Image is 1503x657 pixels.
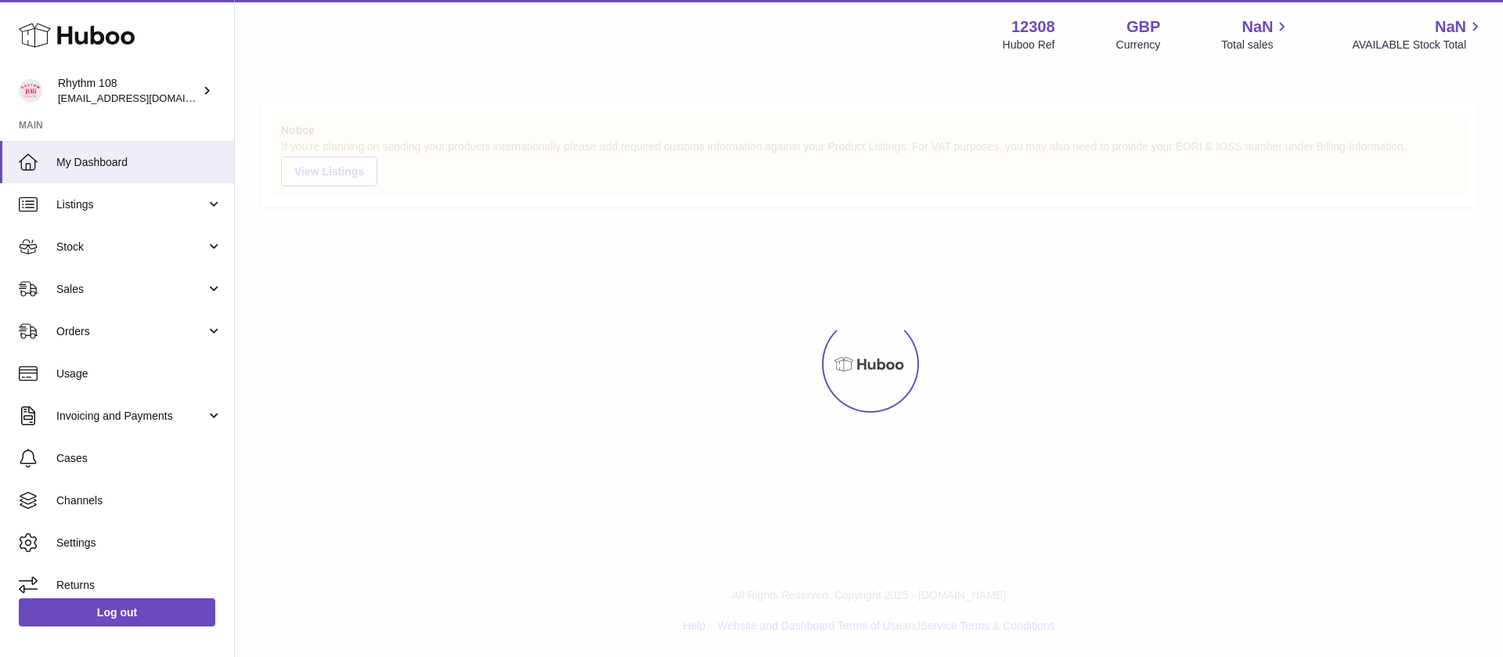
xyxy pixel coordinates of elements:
[1221,16,1291,52] a: NaN Total sales
[56,282,206,297] span: Sales
[1352,16,1484,52] a: NaN AVAILABLE Stock Total
[56,536,222,551] span: Settings
[56,366,222,381] span: Usage
[56,578,222,593] span: Returns
[58,92,230,104] span: [EMAIL_ADDRESS][DOMAIN_NAME]
[56,493,222,508] span: Channels
[1352,38,1484,52] span: AVAILABLE Stock Total
[1435,16,1466,38] span: NaN
[56,324,206,339] span: Orders
[19,79,42,103] img: orders@rhythm108.com
[1242,16,1273,38] span: NaN
[56,240,206,254] span: Stock
[56,197,206,212] span: Listings
[1003,38,1055,52] div: Huboo Ref
[56,451,222,466] span: Cases
[58,76,199,106] div: Rhythm 108
[56,409,206,424] span: Invoicing and Payments
[1011,16,1055,38] strong: 12308
[1116,38,1161,52] div: Currency
[1126,16,1160,38] strong: GBP
[19,598,215,626] a: Log out
[1221,38,1291,52] span: Total sales
[56,155,222,170] span: My Dashboard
